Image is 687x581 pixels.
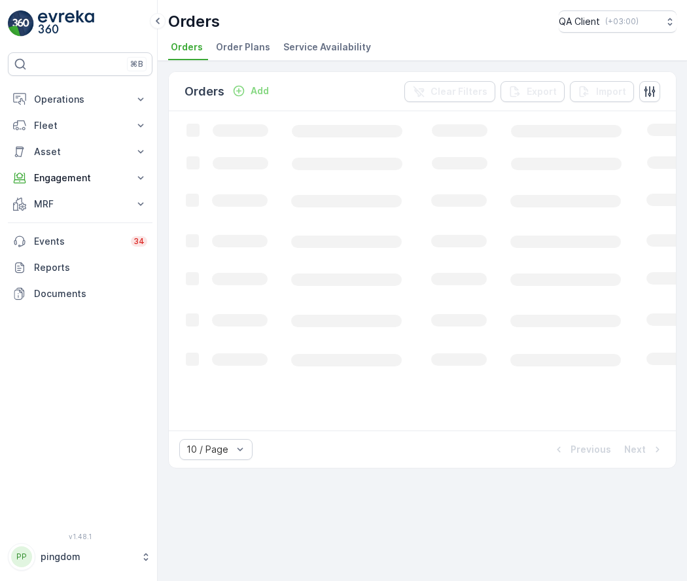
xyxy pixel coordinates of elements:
[41,550,134,563] p: pingdom
[34,235,123,248] p: Events
[34,261,147,274] p: Reports
[8,139,152,165] button: Asset
[171,41,203,54] span: Orders
[8,228,152,255] a: Events34
[596,85,626,98] p: Import
[133,236,145,247] p: 34
[559,10,677,33] button: QA Client(+03:00)
[38,10,94,37] img: logo_light-DOdMpM7g.png
[251,84,269,97] p: Add
[8,191,152,217] button: MRF
[34,198,126,211] p: MRF
[8,281,152,307] a: Documents
[8,113,152,139] button: Fleet
[34,171,126,185] p: Engagement
[34,93,126,106] p: Operations
[8,533,152,540] span: v 1.48.1
[8,165,152,191] button: Engagement
[185,82,224,101] p: Orders
[570,81,634,102] button: Import
[8,10,34,37] img: logo
[551,442,612,457] button: Previous
[34,287,147,300] p: Documents
[431,85,487,98] p: Clear Filters
[130,59,143,69] p: ⌘B
[8,255,152,281] a: Reports
[559,15,600,28] p: QA Client
[11,546,32,567] div: PP
[605,16,639,27] p: ( +03:00 )
[8,86,152,113] button: Operations
[34,119,126,132] p: Fleet
[34,145,126,158] p: Asset
[168,11,220,32] p: Orders
[283,41,371,54] span: Service Availability
[216,41,270,54] span: Order Plans
[571,443,611,456] p: Previous
[623,442,665,457] button: Next
[501,81,565,102] button: Export
[624,443,646,456] p: Next
[8,543,152,571] button: PPpingdom
[404,81,495,102] button: Clear Filters
[227,83,274,99] button: Add
[527,85,557,98] p: Export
